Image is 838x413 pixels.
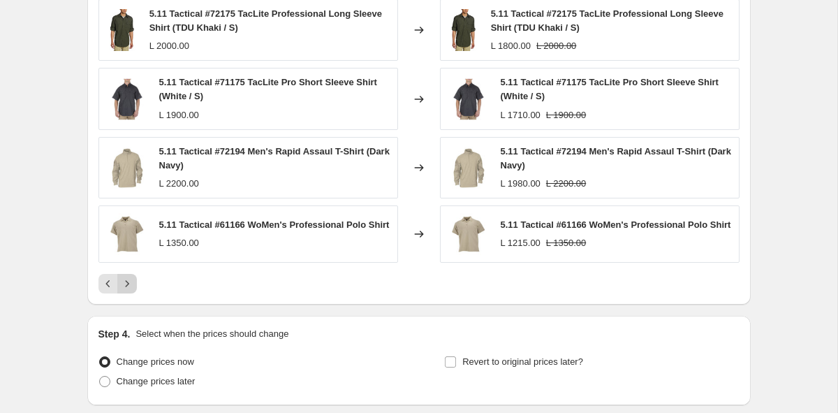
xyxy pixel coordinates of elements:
[117,356,194,367] span: Change prices now
[98,327,131,341] h2: Step 4.
[501,108,541,122] div: L 1710.00
[159,219,390,230] span: 5.11 Tactical #61166 WoMen's Professional Polo Shirt
[536,39,576,53] strike: L 2000.00
[106,213,148,255] img: 61166Silvet_tan_80x.jpg
[501,236,541,250] div: L 1215.00
[491,39,531,53] div: L 1800.00
[106,78,148,120] img: pro_lite_charcoal_80x.jpg
[546,108,586,122] strike: L 1900.00
[149,39,189,53] div: L 2000.00
[117,376,196,386] span: Change prices later
[546,236,586,250] strike: L 1350.00
[149,8,382,33] span: 5.11 Tactical #72175 TacLite Professional Long Sleeve Shirt (TDU Khaki / S)
[448,78,490,120] img: pro_lite_charcoal_80x.jpg
[462,356,583,367] span: Revert to original prices later?
[159,108,199,122] div: L 1900.00
[501,219,731,230] span: 5.11 Tactical #61166 WoMen's Professional Polo Shirt
[501,146,731,171] span: 5.11 Tactical #72194 Men's Rapid Assaul T-Shirt (Dark Navy)
[159,236,199,250] div: L 1350.00
[448,213,490,255] img: 61166Silvet_tan_80x.jpg
[448,9,480,51] img: 72175green_80x.jpg
[106,9,138,51] img: 72175green_80x.jpg
[98,274,118,294] button: Previous
[501,77,719,101] span: 5.11 Tactical #71175 TacLite Pro Short Sleeve Shirt (White / S)
[159,77,377,101] span: 5.11 Tactical #71175 TacLite Pro Short Sleeve Shirt (White / S)
[501,177,541,191] div: L 1980.00
[159,177,199,191] div: L 2200.00
[117,274,137,294] button: Next
[159,146,390,171] span: 5.11 Tactical #72194 Men's Rapid Assaul T-Shirt (Dark Navy)
[491,8,723,33] span: 5.11 Tactical #72175 TacLite Professional Long Sleeve Shirt (TDU Khaki / S)
[448,147,490,189] img: 72194TDUKHAKI_80x.jpg
[106,147,148,189] img: 72194TDUKHAKI_80x.jpg
[135,327,288,341] p: Select when the prices should change
[98,274,137,294] nav: Pagination
[546,177,586,191] strike: L 2200.00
